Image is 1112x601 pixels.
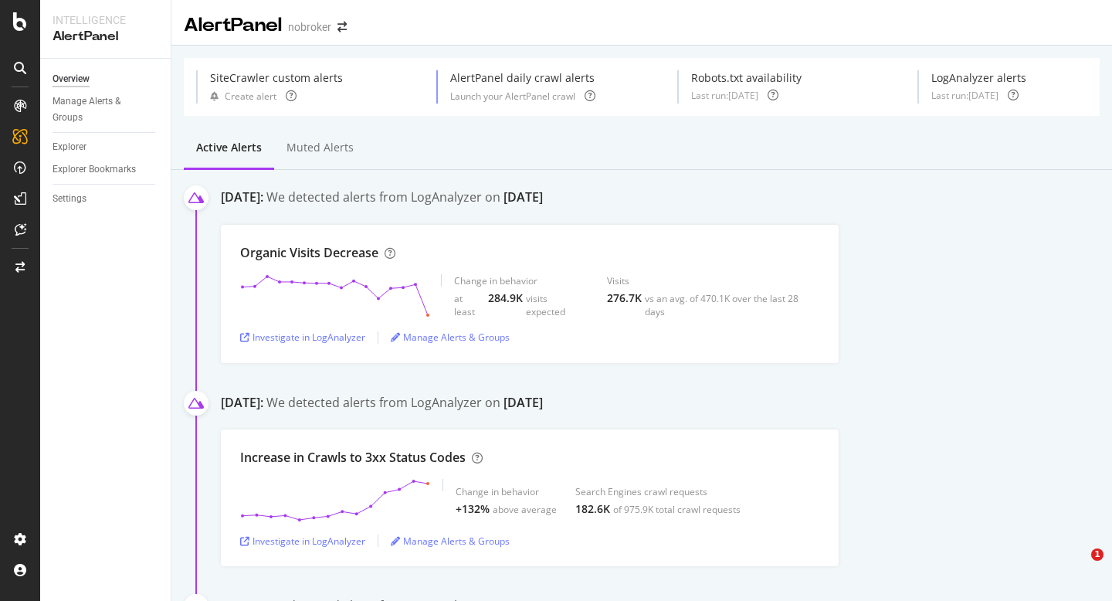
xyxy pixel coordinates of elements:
[575,485,741,498] div: Search Engines crawl requests
[53,191,86,207] div: Settings
[240,244,378,262] div: Organic Visits Decrease
[1091,548,1104,561] span: 1
[391,528,510,553] button: Manage Alerts & Groups
[450,70,595,86] div: AlertPanel daily crawl alerts
[53,161,160,178] a: Explorer Bookmarks
[240,331,365,344] a: Investigate in LogAnalyzer
[1059,548,1097,586] iframe: Intercom live chat
[607,274,819,287] div: Visits
[240,535,365,548] a: Investigate in LogAnalyzer
[53,191,160,207] a: Settings
[645,292,819,318] div: vs an avg. of 470.1K over the last 28 days
[221,394,263,415] div: [DATE]:
[691,89,758,102] div: Last run: [DATE]
[503,188,543,206] div: [DATE]
[210,89,276,104] button: Create alert
[931,70,1026,86] div: LogAnalyzer alerts
[391,535,510,548] a: Manage Alerts & Groups
[607,290,642,306] div: 276.7K
[391,331,510,344] a: Manage Alerts & Groups
[456,485,557,498] div: Change in behavior
[575,501,610,517] div: 182.6K
[288,19,331,35] div: nobroker
[613,503,741,516] div: of 975.9K total crawl requests
[240,528,365,553] button: Investigate in LogAnalyzer
[53,28,158,46] div: AlertPanel
[53,93,145,126] div: Manage Alerts & Groups
[240,325,365,350] button: Investigate in LogAnalyzer
[266,188,543,209] div: We detected alerts from LogAnalyzer on
[931,89,998,102] div: Last run: [DATE]
[196,140,262,155] div: Active alerts
[493,503,557,516] div: above average
[184,12,282,39] div: AlertPanel
[53,161,136,178] div: Explorer Bookmarks
[53,139,160,155] a: Explorer
[286,140,354,155] div: Muted alerts
[53,71,90,87] div: Overview
[225,90,276,103] div: Create alert
[53,12,158,28] div: Intelligence
[337,22,347,32] div: arrow-right-arrow-left
[450,90,575,103] div: Launch your AlertPanel crawl
[691,70,802,86] div: Robots.txt availability
[391,325,510,350] button: Manage Alerts & Groups
[221,188,263,209] div: [DATE]:
[450,89,575,104] button: Launch your AlertPanel crawl
[454,292,485,318] div: at least
[240,449,466,467] div: Increase in Crawls to 3xx Status Codes
[53,93,160,126] a: Manage Alerts & Groups
[53,139,86,155] div: Explorer
[456,501,490,517] div: +132%
[266,394,543,415] div: We detected alerts from LogAnalyzer on
[488,290,523,306] div: 284.9K
[454,274,588,287] div: Change in behavior
[526,292,588,318] div: visits expected
[53,71,160,87] a: Overview
[503,394,543,412] div: [DATE]
[210,70,343,86] div: SiteCrawler custom alerts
